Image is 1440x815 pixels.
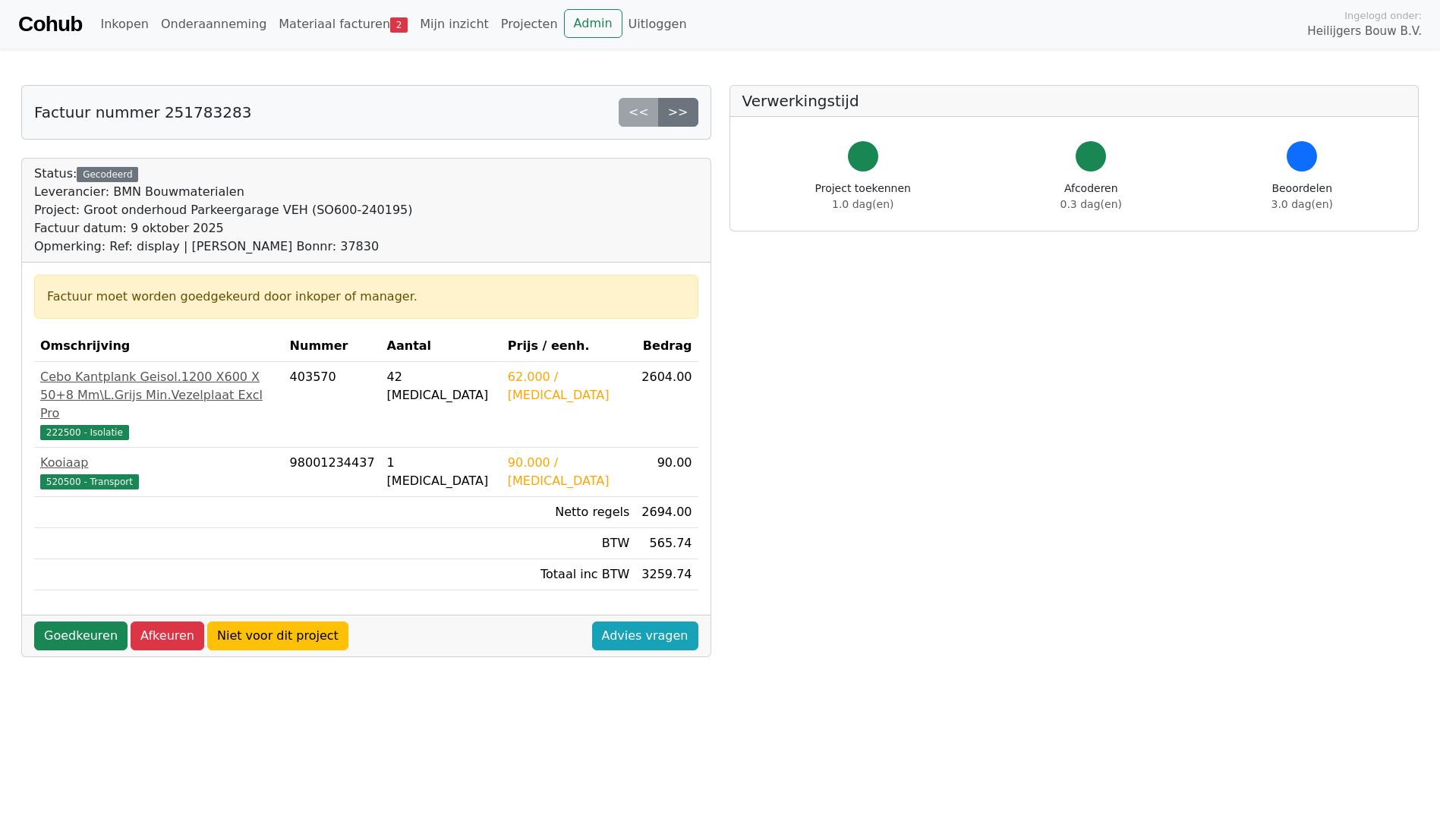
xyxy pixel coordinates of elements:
a: Uitloggen [622,9,693,39]
a: Goedkeuren [34,621,128,650]
div: Kooiaap [40,454,278,472]
td: 565.74 [635,528,698,559]
div: Gecodeerd [77,167,138,182]
div: 90.000 / [MEDICAL_DATA] [508,454,630,490]
div: Project toekennen [815,181,911,212]
div: Leverancier: BMN Bouwmaterialen [34,183,413,201]
span: 3.0 dag(en) [1271,198,1333,210]
td: 2604.00 [635,362,698,448]
span: Heilijgers Bouw B.V. [1307,23,1422,40]
h5: Verwerkingstijd [742,92,1407,110]
span: 1.0 dag(en) [832,198,893,210]
div: 62.000 / [MEDICAL_DATA] [508,368,630,404]
td: 3259.74 [635,559,698,590]
div: 1 [MEDICAL_DATA] [387,454,496,490]
td: Netto regels [502,497,636,528]
a: Inkopen [94,9,154,39]
th: Bedrag [635,331,698,362]
a: Cebo Kantplank Geisol.1200 X600 X 50+8 Mm\L.Grijs Min.Vezelplaat Excl Pro222500 - Isolatie [40,368,278,441]
a: Onderaanneming [155,9,273,39]
span: 222500 - Isolatie [40,425,129,440]
a: Advies vragen [592,621,698,650]
a: Mijn inzicht [414,9,495,39]
td: 403570 [284,362,381,448]
span: Ingelogd onder: [1344,8,1422,23]
div: Factuur moet worden goedgekeurd door inkoper of manager. [47,288,685,306]
div: Afcoderen [1060,181,1122,212]
td: BTW [502,528,636,559]
th: Omschrijving [34,331,284,362]
a: Admin [564,9,622,38]
th: Nummer [284,331,381,362]
div: 42 [MEDICAL_DATA] [387,368,496,404]
a: Projecten [495,9,564,39]
div: Opmerking: Ref: display | [PERSON_NAME] Bonnr: 37830 [34,238,413,256]
th: Aantal [381,331,502,362]
span: 0.3 dag(en) [1060,198,1122,210]
div: Factuur datum: 9 oktober 2025 [34,219,413,238]
td: 98001234437 [284,448,381,497]
a: Niet voor dit project [207,621,348,650]
div: Status: [34,165,413,256]
a: >> [658,98,698,127]
td: 90.00 [635,448,698,497]
span: 520500 - Transport [40,474,139,489]
div: Project: Groot onderhoud Parkeergarage VEH (SO600-240195) [34,201,413,219]
span: 2 [390,17,408,33]
a: Kooiaap520500 - Transport [40,454,278,490]
div: Cebo Kantplank Geisol.1200 X600 X 50+8 Mm\L.Grijs Min.Vezelplaat Excl Pro [40,368,278,423]
th: Prijs / eenh. [502,331,636,362]
td: Totaal inc BTW [502,559,636,590]
a: Materiaal facturen2 [273,9,414,39]
div: Beoordelen [1271,181,1333,212]
a: Cohub [18,6,82,42]
td: 2694.00 [635,497,698,528]
h5: Factuur nummer 251783283 [34,103,251,121]
a: Afkeuren [131,621,204,650]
